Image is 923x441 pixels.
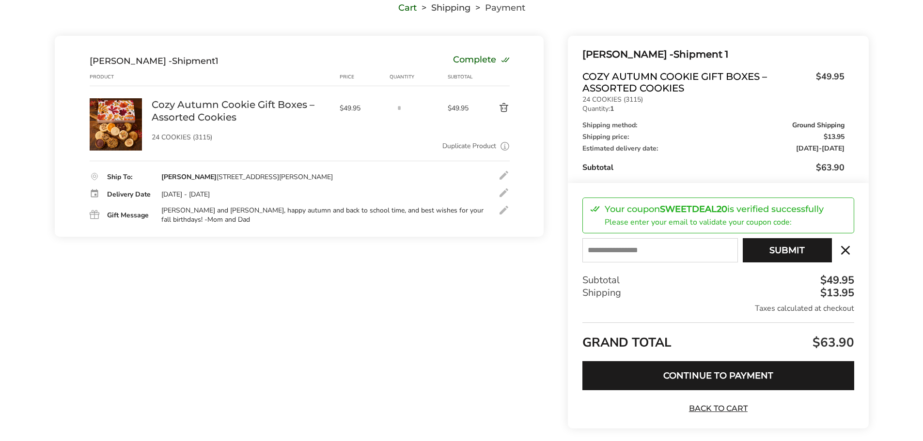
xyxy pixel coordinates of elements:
[215,56,219,66] span: 1
[161,172,217,182] strong: [PERSON_NAME]
[605,218,792,226] p: Please enter your email to validate your coupon code:
[792,122,845,129] span: Ground Shipping
[743,238,832,262] button: Submit
[660,204,727,214] strong: SWEETDEAL20
[161,206,488,224] div: [PERSON_NAME] and [PERSON_NAME], happy autumn and back to school time, and best wishes for your f...
[582,71,844,94] a: Cozy Autumn Cookie Gift Boxes – Assorted Cookies$49.95
[824,134,845,140] span: $13.95
[610,104,614,113] strong: 1
[818,275,854,286] div: $49.95
[161,190,210,199] div: [DATE] - [DATE]
[582,162,844,173] div: Subtotal
[453,56,510,66] div: Complete
[822,144,845,153] span: [DATE]
[161,173,333,182] div: [STREET_ADDRESS][PERSON_NAME]
[448,73,476,81] div: Subtotal
[90,56,172,66] span: [PERSON_NAME] -
[582,322,854,354] div: GRAND TOTAL
[107,191,152,198] div: Delivery Date
[442,141,496,152] a: Duplicate Product
[582,96,844,103] p: 24 COOKIES (3115)
[796,145,845,152] span: -
[582,48,673,60] span: [PERSON_NAME] -
[582,145,844,152] div: Estimated delivery date:
[90,73,152,81] div: Product
[582,274,854,287] div: Subtotal
[796,144,819,153] span: [DATE]
[340,73,390,81] div: Price
[152,98,330,123] a: Cozy Autumn Cookie Gift Boxes – Assorted Cookies
[816,162,845,173] span: $63.90
[340,104,385,113] span: $49.95
[90,98,142,151] img: Cozy Autumn Cookie Gift Boxes – Assorted Cookies
[582,106,844,112] p: Quantity:
[582,361,854,390] button: Continue to Payment
[485,4,525,11] span: Payment
[582,71,811,94] span: Cozy Autumn Cookie Gift Boxes – Assorted Cookies
[107,174,152,181] div: Ship To:
[582,287,854,299] div: Shipping
[90,56,219,66] div: Shipment
[398,4,417,11] a: Cart
[476,102,510,114] button: Delete product
[818,288,854,298] div: $13.95
[390,98,409,118] input: Quantity input
[582,46,844,62] div: Shipment 1
[107,212,152,219] div: Gift Message
[582,238,737,262] input: E-mail
[582,134,844,140] div: Shipping price:
[605,205,824,213] p: Your coupon is verified successfully
[90,98,142,107] a: Cozy Autumn Cookie Gift Boxes – Assorted Cookies
[811,71,845,91] span: $49.95
[582,122,844,129] div: Shipping method:
[810,334,854,351] span: $63.90
[417,4,470,11] li: Shipping
[448,104,476,113] span: $49.95
[582,303,854,314] div: Taxes calculated at checkout
[390,73,448,81] div: Quantity
[152,134,330,141] p: 24 COOKIES (3115)
[684,403,752,414] a: Back to Cart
